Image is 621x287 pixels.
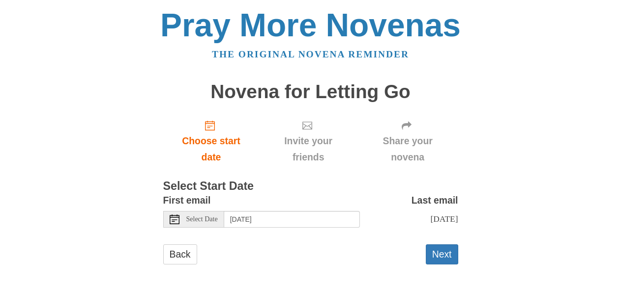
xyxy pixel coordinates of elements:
span: Share your novena [367,133,448,165]
a: The original novena reminder [212,49,409,59]
span: Choose start date [173,133,250,165]
button: Next [426,244,458,264]
div: Click "Next" to confirm your start date first. [259,112,357,170]
a: Pray More Novenas [160,7,461,43]
h1: Novena for Letting Go [163,81,458,103]
a: Back [163,244,197,264]
h3: Select Start Date [163,180,458,193]
span: Select Date [186,216,218,223]
div: Click "Next" to confirm your start date first. [357,112,458,170]
label: Last email [412,192,458,209]
span: [DATE] [430,214,458,224]
label: First email [163,192,211,209]
span: Invite your friends [269,133,347,165]
a: Choose start date [163,112,260,170]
